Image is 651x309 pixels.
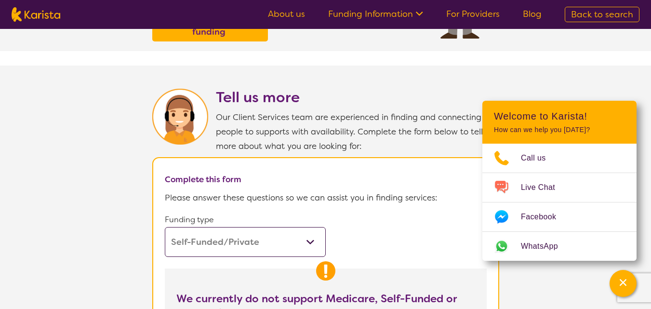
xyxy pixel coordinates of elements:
[216,110,499,153] p: Our Client Services team are experienced in finding and connecting people to supports with availa...
[521,180,567,195] span: Live Chat
[565,7,639,22] a: Back to search
[165,174,241,185] b: Complete this form
[482,144,637,261] ul: Choose channel
[494,110,625,122] h2: Welcome to Karista!
[521,151,558,165] span: Call us
[165,213,326,227] p: Funding type
[482,232,637,261] a: Web link opens in a new tab.
[482,101,637,261] div: Channel Menu
[12,7,60,22] img: Karista logo
[446,8,500,20] a: For Providers
[521,239,570,254] span: WhatsApp
[521,210,568,224] span: Facebook
[523,8,542,20] a: Blog
[316,261,335,281] img: Warning
[155,10,266,39] a: Find out about HCP funding
[328,8,423,20] a: Funding Information
[152,89,208,145] img: Karista Client Service
[494,126,625,134] p: How can we help you [DATE]?
[165,190,487,205] p: Please answer these questions so we can assist you in finding services:
[216,89,499,106] h2: Tell us more
[610,270,637,297] button: Channel Menu
[268,8,305,20] a: About us
[571,9,633,20] span: Back to search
